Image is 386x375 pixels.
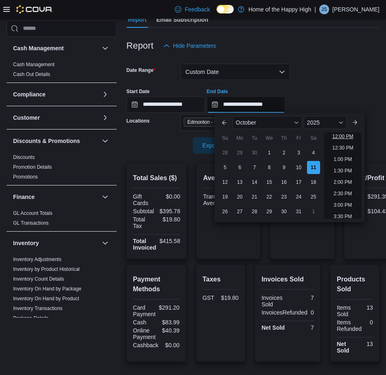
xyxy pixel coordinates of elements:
input: Dark Mode [217,5,234,13]
div: day-31 [292,205,305,218]
h2: Average Spent [203,173,253,183]
a: GL Transactions [13,220,49,226]
div: GST [203,295,218,301]
div: day-18 [307,176,320,189]
div: day-6 [233,161,246,174]
div: Subtotal [133,208,155,214]
a: Promotion Details [13,164,52,170]
a: Inventory On Hand by Product [13,296,79,301]
button: Finance [13,193,99,201]
h2: Total Sales ($) [133,173,180,183]
div: Invoices Sold [262,295,286,308]
div: 0 [365,319,373,326]
span: Package Details [13,315,49,321]
input: Press the down key to open a popover containing a calendar. [126,96,205,113]
div: Gift Cards [133,193,155,206]
li: 1:30 PM [330,166,355,176]
span: Report [128,11,147,28]
div: day-8 [263,161,276,174]
p: Home of the Happy High [248,4,311,14]
div: day-30 [278,205,291,218]
h3: Inventory [13,239,39,247]
div: day-1 [307,205,320,218]
div: $291.20 [159,304,180,311]
div: day-11 [307,161,320,174]
div: day-28 [248,205,261,218]
ul: Time [324,132,361,219]
div: day-26 [219,205,232,218]
li: 3:30 PM [330,212,355,221]
span: Hide Parameters [173,42,216,50]
button: Cash Management [100,43,110,53]
div: $395.78 [158,208,180,214]
div: day-23 [278,190,291,203]
div: Sa [307,132,320,145]
div: 7 [289,324,314,331]
div: day-17 [292,176,305,189]
span: Promotion Details [13,164,52,170]
span: Cash Management [13,61,54,68]
span: Inventory by Product Historical [13,266,80,272]
li: 12:00 PM [329,132,357,141]
label: Locations [126,118,150,124]
div: 7 [289,295,314,301]
div: day-13 [233,176,246,189]
a: Inventory Transactions [13,306,63,311]
div: $40.39 [159,327,180,334]
div: day-28 [219,146,232,159]
span: October [236,119,256,126]
a: Inventory On Hand by Package [13,286,81,292]
a: Feedback [172,1,213,18]
h3: Compliance [13,90,45,98]
h3: Report [126,41,153,51]
div: Tu [248,132,261,145]
h2: Taxes [203,275,239,284]
button: Export [193,137,239,154]
a: GL Account Totals [13,210,52,216]
li: 2:00 PM [330,177,355,187]
span: Cash Out Details [13,71,50,78]
button: Hide Parameters [160,38,219,54]
div: day-27 [233,205,246,218]
a: Cash Management [13,62,54,67]
div: day-29 [263,205,276,218]
div: day-5 [219,161,232,174]
a: Package Details [13,315,49,321]
span: Email Subscription [156,11,208,28]
strong: Total Invoiced [133,238,156,251]
div: day-29 [233,146,246,159]
div: Total Tax [133,216,155,229]
p: [PERSON_NAME] [332,4,379,14]
span: JS [321,4,327,14]
div: Items Refunded [337,319,362,332]
span: Promotions [13,174,38,180]
button: Cash Management [13,44,99,52]
button: Compliance [100,89,110,99]
button: Finance [100,192,110,202]
div: day-9 [278,161,291,174]
div: 13 [357,341,373,347]
div: Fr [292,132,305,145]
a: Inventory Count Details [13,276,64,282]
button: Inventory [100,238,110,248]
span: GL Transactions [13,220,49,226]
div: Button. Open the year selector. 2025 is currently selected. [304,116,347,129]
div: day-14 [248,176,261,189]
span: Edmonton - Orchards Gate - Fire & Flower [187,118,251,126]
p: | [314,4,316,14]
div: day-30 [248,146,261,159]
div: $19.80 [221,295,239,301]
h3: Discounts & Promotions [13,137,80,145]
div: day-25 [307,190,320,203]
li: 2:30 PM [330,189,355,199]
label: End Date [207,88,228,95]
div: day-10 [292,161,305,174]
div: Mo [233,132,246,145]
h2: Invoices Sold [262,275,314,284]
div: day-24 [292,190,305,203]
span: 2025 [307,119,320,126]
h3: Customer [13,114,40,122]
button: Custom Date [181,64,290,80]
